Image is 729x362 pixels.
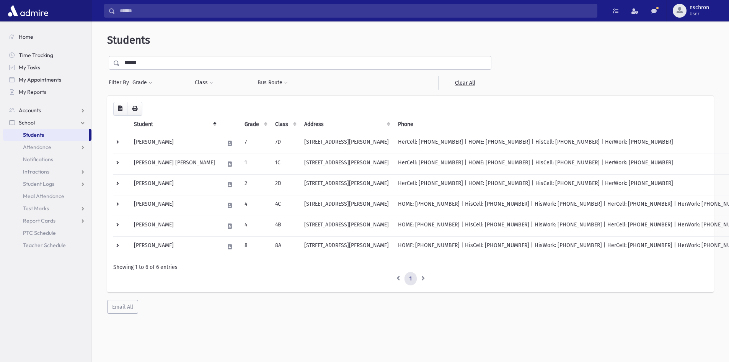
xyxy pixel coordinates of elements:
button: Print [127,102,142,116]
span: Time Tracking [19,52,53,59]
a: My Appointments [3,74,91,86]
button: Grade [132,76,153,90]
td: 2D [271,174,300,195]
span: Infractions [23,168,49,175]
a: My Tasks [3,61,91,74]
a: Clear All [438,76,491,90]
span: Accounts [19,107,41,114]
a: Report Cards [3,215,91,227]
span: Meal Attendance [23,193,64,200]
td: [STREET_ADDRESS][PERSON_NAME] [300,236,393,257]
input: Search [115,4,597,18]
span: School [19,119,35,126]
td: [PERSON_NAME] [129,216,220,236]
button: Class [194,76,214,90]
th: Address: activate to sort column ascending [300,116,393,133]
span: User [690,11,709,17]
span: Home [19,33,33,40]
span: nschron [690,5,709,11]
a: Meal Attendance [3,190,91,202]
span: My Reports [19,88,46,95]
td: 8A [271,236,300,257]
span: PTC Schedule [23,229,56,236]
th: Grade: activate to sort column ascending [240,116,271,133]
a: Student Logs [3,178,91,190]
button: Email All [107,300,138,314]
span: Notifications [23,156,53,163]
td: [PERSON_NAME] [129,174,220,195]
td: [STREET_ADDRESS][PERSON_NAME] [300,195,393,216]
a: Test Marks [3,202,91,215]
td: [PERSON_NAME] [129,236,220,257]
a: Students [3,129,89,141]
span: Test Marks [23,205,49,212]
span: Report Cards [23,217,55,224]
td: 7D [271,133,300,154]
td: [STREET_ADDRESS][PERSON_NAME] [300,154,393,174]
td: [STREET_ADDRESS][PERSON_NAME] [300,174,393,195]
a: My Reports [3,86,91,98]
a: Attendance [3,141,91,153]
span: Students [107,34,150,46]
td: 8 [240,236,271,257]
span: Filter By [109,79,132,87]
td: [STREET_ADDRESS][PERSON_NAME] [300,133,393,154]
a: Notifications [3,153,91,165]
td: 1C [271,154,300,174]
a: Accounts [3,104,91,116]
a: 1 [404,272,417,286]
span: Teacher Schedule [23,242,66,249]
a: Time Tracking [3,49,91,61]
th: Class: activate to sort column ascending [271,116,300,133]
td: 7 [240,133,271,154]
img: AdmirePro [6,3,50,18]
div: Showing 1 to 6 of 6 entries [113,263,708,271]
td: [PERSON_NAME] [PERSON_NAME] [129,154,220,174]
a: Infractions [3,165,91,178]
td: [PERSON_NAME] [129,133,220,154]
td: [STREET_ADDRESS][PERSON_NAME] [300,216,393,236]
td: 2 [240,174,271,195]
span: Students [23,131,44,138]
td: [PERSON_NAME] [129,195,220,216]
button: CSV [113,102,127,116]
a: PTC Schedule [3,227,91,239]
a: Home [3,31,91,43]
td: 4 [240,195,271,216]
td: 4B [271,216,300,236]
span: My Tasks [19,64,40,71]
a: School [3,116,91,129]
td: 1 [240,154,271,174]
span: Student Logs [23,180,54,187]
span: My Appointments [19,76,61,83]
td: 4C [271,195,300,216]
button: Bus Route [257,76,288,90]
span: Attendance [23,144,51,151]
th: Student: activate to sort column descending [129,116,220,133]
a: Teacher Schedule [3,239,91,251]
td: 4 [240,216,271,236]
